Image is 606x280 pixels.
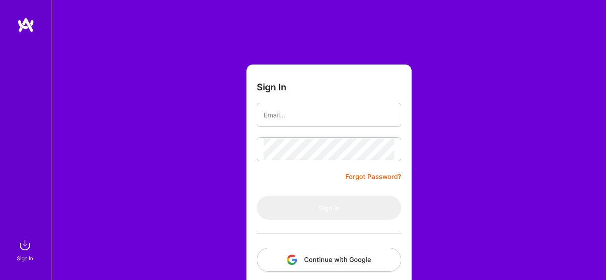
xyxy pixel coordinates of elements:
button: Sign In [257,196,401,220]
img: icon [287,255,297,265]
img: logo [17,17,34,33]
div: Sign In [17,254,33,263]
img: sign in [16,237,34,254]
input: Email... [264,104,394,126]
button: Continue with Google [257,248,401,272]
a: Forgot Password? [345,172,401,182]
a: sign inSign In [18,237,34,263]
h3: Sign In [257,82,286,92]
